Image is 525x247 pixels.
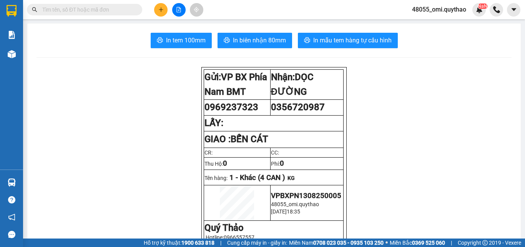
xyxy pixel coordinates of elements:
span: 0966557557 [224,234,254,240]
span: search [32,7,37,12]
strong: Gửi: [204,72,267,97]
strong: Nhận: [271,72,314,97]
button: aim [190,3,203,17]
button: plus [154,3,168,17]
strong: 0708 023 035 - 0935 103 250 [313,240,384,246]
p: Tên hàng: [204,173,343,182]
span: 0 [280,159,284,168]
strong: GIAO : [204,134,268,145]
span: Miền Nam [289,239,384,247]
span: ⚪️ [385,241,388,244]
td: CR: [204,148,271,157]
span: 18:35 [287,208,300,215]
span: copyright [482,240,488,245]
strong: 0369 525 060 [412,240,445,246]
span: | [451,239,452,247]
td: Thu Hộ: [204,157,271,170]
img: warehouse-icon [8,50,16,58]
span: Cung cấp máy in - giấy in: [227,239,287,247]
span: Hỗ trợ kỹ thuật: [144,239,214,247]
span: 48055_omi.quythao [406,5,472,14]
span: 48055_omi.quythao [271,201,319,207]
span: plus [158,7,164,12]
strong: Quý Thảo [204,222,244,233]
span: question-circle [8,196,15,203]
sup: NaN [478,3,487,9]
button: file-add [172,3,186,17]
strong: LẤY: [204,118,223,128]
span: 0 [223,159,227,168]
span: Hotline: [206,234,254,240]
span: In tem 100mm [166,35,206,45]
td: Phí: [270,157,344,170]
span: printer [304,37,310,44]
span: printer [157,37,163,44]
img: solution-icon [8,31,16,39]
span: VPBXPN1308250005 [271,192,341,200]
span: KG [287,175,295,181]
span: BẾN CÁT [231,134,268,145]
span: In biên nhận 80mm [233,35,286,45]
img: logo-vxr [7,5,17,17]
span: | [220,239,221,247]
img: phone-icon [493,6,500,13]
input: Tìm tên, số ĐT hoặc mã đơn [42,5,133,14]
button: printerIn mẫu tem hàng tự cấu hình [298,33,398,48]
span: caret-down [510,6,517,13]
span: Miền Bắc [390,239,445,247]
span: [DATE] [271,208,287,215]
strong: 1900 633 818 [181,240,214,246]
button: caret-down [507,3,520,17]
img: icon-new-feature [476,6,483,13]
span: file-add [176,7,181,12]
button: printerIn biên nhận 80mm [218,33,292,48]
span: VP BX Phía Nam BMT [204,72,267,97]
span: notification [8,213,15,221]
span: DỌC ĐƯỜNG [271,72,314,97]
td: CC: [270,148,344,157]
span: 0969237323 [204,102,258,113]
span: In mẫu tem hàng tự cấu hình [313,35,392,45]
span: message [8,231,15,238]
span: 1 - Khác (4 CAN ) [229,173,285,182]
button: printerIn tem 100mm [151,33,212,48]
span: 0356720987 [271,102,325,113]
span: aim [194,7,199,12]
span: printer [224,37,230,44]
img: warehouse-icon [8,178,16,187]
